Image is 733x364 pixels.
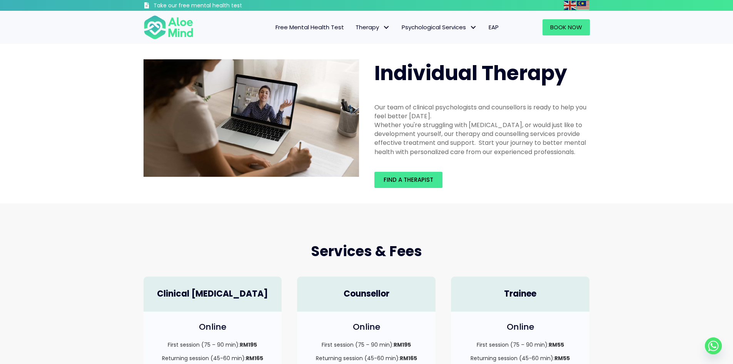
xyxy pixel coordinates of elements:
[305,341,428,349] p: First session (75 – 90 min):
[204,19,504,35] nav: Menu
[144,59,359,177] img: Therapy online individual
[705,337,722,354] a: Whatsapp
[489,23,499,31] span: EAP
[381,22,392,33] span: Therapy: submenu
[356,23,390,31] span: Therapy
[151,354,274,362] p: Returning session (45-60 min):
[154,2,283,10] h3: Take our free mental health test
[384,176,433,184] span: Find a therapist
[144,2,283,11] a: Take our free mental health test
[459,321,582,333] h4: Online
[396,19,483,35] a: Psychological ServicesPsychological Services: submenu
[374,103,590,121] div: Our team of clinical psychologists and counsellors is ready to help you feel better [DATE].
[550,23,582,31] span: Book Now
[151,321,274,333] h4: Online
[144,15,194,40] img: Aloe mind Logo
[270,19,350,35] a: Free Mental Health Test
[564,1,576,10] img: en
[483,19,504,35] a: EAP
[374,121,590,156] div: Whether you're struggling with [MEDICAL_DATA], or would just like to development yourself, our th...
[543,19,590,35] a: Book Now
[577,1,589,10] img: ms
[549,341,564,349] strong: RM55
[311,242,422,261] span: Services & Fees
[459,288,582,300] h4: Trainee
[468,22,479,33] span: Psychological Services: submenu
[564,1,577,10] a: English
[240,341,257,349] strong: RM195
[577,1,590,10] a: Malay
[374,59,567,87] span: Individual Therapy
[246,354,263,362] strong: RM165
[459,341,582,349] p: First session (75 – 90 min):
[151,341,274,349] p: First session (75 – 90 min):
[305,321,428,333] h4: Online
[305,288,428,300] h4: Counsellor
[554,354,570,362] strong: RM55
[305,354,428,362] p: Returning session (45-60 min):
[151,288,274,300] h4: Clinical [MEDICAL_DATA]
[374,172,442,188] a: Find a therapist
[394,341,411,349] strong: RM195
[459,354,582,362] p: Returning session (45-60 min):
[402,23,477,31] span: Psychological Services
[400,354,417,362] strong: RM165
[276,23,344,31] span: Free Mental Health Test
[350,19,396,35] a: TherapyTherapy: submenu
